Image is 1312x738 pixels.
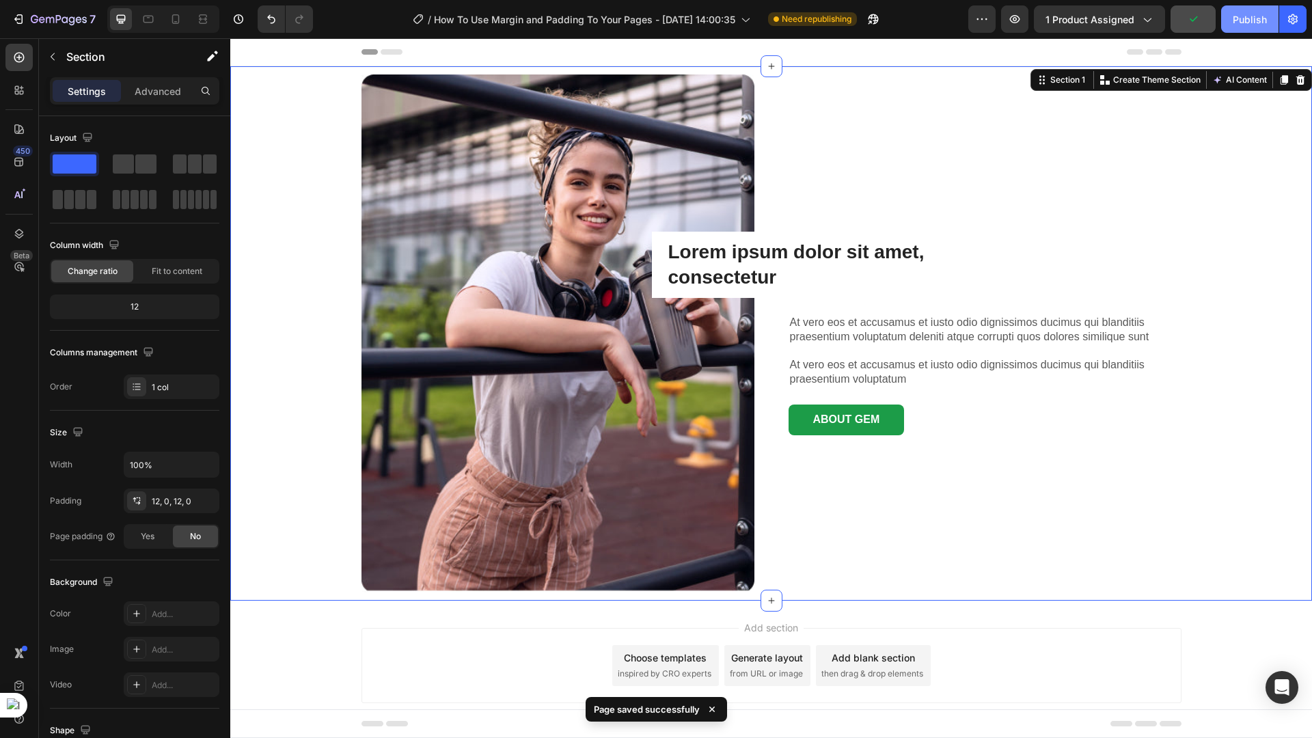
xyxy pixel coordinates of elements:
div: 12, 0, 12, 0 [152,495,216,508]
span: Add section [508,582,573,597]
div: Video [50,679,72,691]
div: Padding [50,495,81,507]
p: Section [66,49,178,65]
p: Create Theme Section [883,36,970,48]
span: Fit to content [152,265,202,277]
p: At vero eos et accusamus et iusto odio dignissimos ducimus qui blanditiis praesentium voluptatum [560,320,950,348]
div: Section 1 [817,36,858,48]
div: Add... [152,679,216,692]
div: 450 [13,146,33,156]
span: 1 product assigned [1045,12,1134,27]
div: 1 col [152,381,216,394]
span: Need republishing [782,13,851,25]
span: / [428,12,431,27]
div: Choose templates [394,612,476,627]
p: Settings [68,84,106,98]
div: Add... [152,608,216,620]
span: from URL or image [500,629,573,642]
div: Background [50,573,116,592]
div: Order [50,381,72,393]
p: Page saved successfully [594,702,700,716]
div: Column width [50,236,122,255]
iframe: Design area [230,38,1312,738]
strong: ABOUT GEM [583,375,650,387]
div: Undo/Redo [258,5,313,33]
div: Color [50,607,71,620]
div: Open Intercom Messenger [1266,671,1298,704]
p: Advanced [135,84,181,98]
div: Columns management [50,344,156,362]
span: Change ratio [68,265,118,277]
div: Image [50,643,74,655]
span: How To Use Margin and Padding To Your Pages - [DATE] 14:00:35 [434,12,735,27]
div: Beta [10,250,33,261]
button: 7 [5,5,102,33]
span: then drag & drop elements [591,629,693,642]
button: Publish [1221,5,1279,33]
div: Generate layout [501,612,573,627]
div: Layout [50,129,96,148]
span: Yes [141,530,154,543]
div: Add... [152,644,216,656]
input: Auto [124,452,219,477]
button: <p>&nbsp;</p><p><strong>ABOUT GEM</strong></p> [558,366,674,397]
h3: Lorem ipsum dolor sit amet, consectetur [422,193,815,260]
div: Publish [1233,12,1267,27]
div: Page padding [50,530,116,543]
span: No [190,530,201,543]
div: Size [50,424,86,442]
button: 1 product assigned [1034,5,1165,33]
p: At vero eos et accusamus et iusto odio dignissimos ducimus qui blanditiis praesentium voluptatum ... [560,277,950,306]
p: 7 [90,11,96,27]
div: 12 [53,297,217,316]
div: Add blank section [601,612,685,627]
span: inspired by CRO experts [387,629,481,642]
button: AI Content [979,33,1039,50]
div: Width [50,459,72,471]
